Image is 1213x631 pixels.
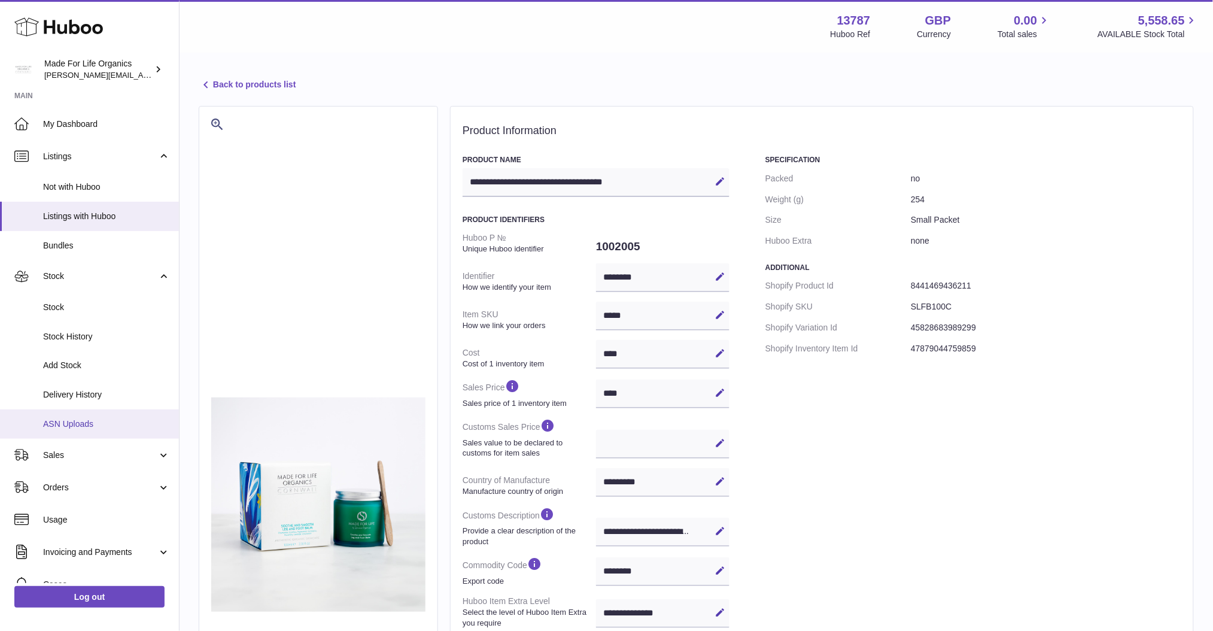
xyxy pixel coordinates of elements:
[765,275,911,296] dt: Shopify Product Id
[199,78,296,92] a: Back to products list
[911,230,1181,251] dd: none
[765,155,1181,165] h3: Specification
[911,338,1181,359] dd: 47879044759859
[998,13,1051,40] a: 0.00 Total sales
[43,360,170,371] span: Add Stock
[463,227,596,259] dt: Huboo P №
[765,317,911,338] dt: Shopify Variation Id
[43,302,170,313] span: Stock
[43,151,157,162] span: Listings
[44,70,304,80] span: [PERSON_NAME][EMAIL_ADDRESS][PERSON_NAME][DOMAIN_NAME]
[463,551,596,591] dt: Commodity Code
[43,418,170,430] span: ASN Uploads
[463,470,596,501] dt: Country of Manufacture
[43,271,157,282] span: Stock
[463,359,593,369] strong: Cost of 1 inventory item
[463,413,596,463] dt: Customs Sales Price
[463,320,593,331] strong: How we link your orders
[43,119,170,130] span: My Dashboard
[43,514,170,526] span: Usage
[463,607,593,628] strong: Select the level of Huboo Item Extra you require
[911,275,1181,296] dd: 8441469436211
[1138,13,1185,29] span: 5,558.65
[1098,29,1199,40] span: AVAILABLE Stock Total
[43,389,170,401] span: Delivery History
[1098,13,1199,40] a: 5,558.65 AVAILABLE Stock Total
[463,374,596,413] dt: Sales Price
[463,342,596,374] dt: Cost
[911,189,1181,210] dd: 254
[911,317,1181,338] dd: 45828683989299
[43,579,170,590] span: Cases
[765,230,911,251] dt: Huboo Extra
[837,13,871,29] strong: 13787
[463,576,593,587] strong: Export code
[43,450,157,461] span: Sales
[765,210,911,230] dt: Size
[463,398,593,409] strong: Sales price of 1 inventory item
[925,13,951,29] strong: GBP
[463,502,596,551] dt: Customs Description
[463,266,596,297] dt: Identifier
[463,125,1181,138] h2: Product Information
[911,210,1181,230] dd: Small Packet
[765,168,911,189] dt: Packed
[463,282,593,293] strong: How we identify your item
[463,155,729,165] h3: Product Name
[911,296,1181,317] dd: SLFB100C
[911,168,1181,189] dd: no
[831,29,871,40] div: Huboo Ref
[596,234,729,259] dd: 1002005
[765,263,1181,272] h3: Additional
[43,211,170,222] span: Listings with Huboo
[463,526,593,547] strong: Provide a clear description of the product
[43,547,157,558] span: Invoicing and Payments
[14,60,32,78] img: geoff.winwood@madeforlifeorganics.com
[44,58,152,81] div: Made For Life Organics
[998,29,1051,40] span: Total sales
[1014,13,1038,29] span: 0.00
[43,240,170,251] span: Bundles
[43,482,157,493] span: Orders
[211,398,425,612] img: soothe-_-smooth-leg-_-foot-balm-100ml-slfb100c-1-v1.jpg
[765,338,911,359] dt: Shopify Inventory Item Id
[463,304,596,335] dt: Item SKU
[463,438,593,459] strong: Sales value to be declared to customs for item sales
[463,215,729,225] h3: Product Identifiers
[765,296,911,317] dt: Shopify SKU
[463,244,593,254] strong: Unique Huboo identifier
[43,331,170,342] span: Stock History
[14,586,165,608] a: Log out
[463,486,593,497] strong: Manufacture country of origin
[765,189,911,210] dt: Weight (g)
[917,29,951,40] div: Currency
[43,181,170,193] span: Not with Huboo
